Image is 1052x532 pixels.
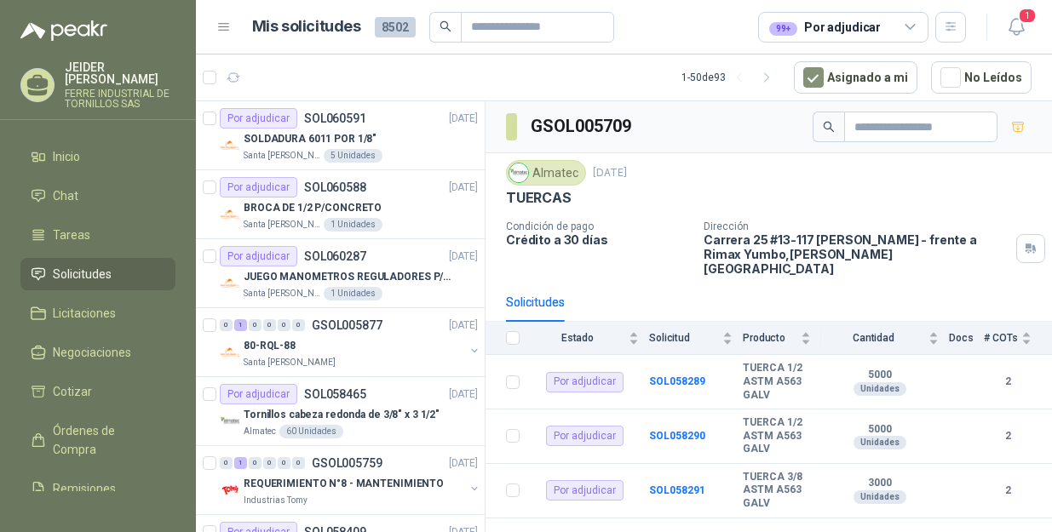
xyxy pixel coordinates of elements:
[821,332,925,344] span: Cantidad
[263,457,276,469] div: 0
[821,477,939,490] b: 3000
[984,483,1032,499] b: 2
[530,332,625,344] span: Estado
[506,232,690,247] p: Crédito a 30 días
[506,160,586,186] div: Almatec
[304,250,366,262] p: SOL060287
[931,61,1032,94] button: No Leídos
[244,218,320,232] p: Santa [PERSON_NAME]
[220,204,240,225] img: Company Logo
[1001,12,1032,43] button: 1
[20,219,175,251] a: Tareas
[20,140,175,173] a: Inicio
[65,61,175,85] p: JEIDER [PERSON_NAME]
[769,22,797,36] div: 99+
[234,319,247,331] div: 1
[244,269,456,285] p: JUEGO MANOMETROS REGULADORES P/OXIGENO
[196,239,485,308] a: Por adjudicarSOL060287[DATE] Company LogoJUEGO MANOMETROS REGULADORES P/OXIGENOSanta [PERSON_NAME...
[1018,8,1037,24] span: 1
[20,336,175,369] a: Negociaciones
[324,218,382,232] div: 1 Unidades
[854,382,906,396] div: Unidades
[743,322,821,355] th: Producto
[20,375,175,408] a: Cotizar
[278,319,290,331] div: 0
[244,425,276,438] p: Almatec
[244,200,382,216] p: BROCA DE 1/2 P/CONCRETO
[20,20,107,41] img: Logo peakr
[220,319,233,331] div: 0
[234,457,247,469] div: 1
[53,226,90,244] span: Tareas
[196,101,485,170] a: Por adjudicarSOL060591[DATE] Company LogoSOLDADURA 6011 POR 1/8"Santa [PERSON_NAME]5 Unidades
[375,17,416,37] span: 8502
[244,356,336,369] p: Santa [PERSON_NAME]
[949,322,984,355] th: Docs
[244,476,444,492] p: REQUERIMIENTO N°8 - MANTENIMIENTO
[312,457,382,469] p: GSOL005759
[53,304,116,323] span: Licitaciones
[794,61,917,94] button: Asignado a mi
[743,332,797,344] span: Producto
[704,220,1009,232] p: Dirección
[263,319,276,331] div: 0
[506,189,572,207] p: TUERCAS
[743,416,811,456] b: TUERCA 1/2 ASTM A563 GALV
[649,332,719,344] span: Solicitud
[769,18,881,37] div: Por adjudicar
[743,362,811,402] b: TUERCA 1/2 ASTM A563 GALV
[220,273,240,294] img: Company Logo
[449,249,478,265] p: [DATE]
[220,246,297,266] div: Por adjudicar
[681,64,780,91] div: 1 - 50 de 93
[449,386,478,403] p: [DATE]
[252,14,361,39] h1: Mis solicitudes
[821,369,939,382] b: 5000
[278,457,290,469] div: 0
[304,112,366,124] p: SOL060591
[506,220,690,232] p: Condición de pago
[449,455,478,472] p: [DATE]
[823,121,835,133] span: search
[249,319,262,331] div: 0
[196,377,485,446] a: Por adjudicarSOL058465[DATE] Company LogoTornillos cabeza redonda de 3/8" x 3 1/2"Almatec60 Unidades
[220,315,481,369] a: 0 1 0 0 0 0 GSOL005877[DATE] Company Logo80-RQL-88Santa [PERSON_NAME]
[649,484,705,496] b: SOL058291
[53,479,116,498] span: Remisiones
[304,181,366,193] p: SOL060588
[984,332,1018,344] span: # COTs
[65,89,175,109] p: FERRE INDUSTRIAL DE TORNILLOS SAS
[324,287,382,300] div: 1 Unidades
[20,258,175,290] a: Solicitudes
[440,20,451,32] span: search
[649,375,705,387] a: SOL058289
[53,382,92,401] span: Cotizar
[244,131,377,147] p: SOLDADURA 6011 POR 1/8"
[743,471,811,511] b: TUERCA 3/8 ASTM A563 GALV
[509,163,528,182] img: Company Logo
[854,436,906,449] div: Unidades
[649,322,743,355] th: Solicitud
[821,423,939,437] b: 5000
[292,457,305,469] div: 0
[530,322,649,355] th: Estado
[546,426,624,446] div: Por adjudicar
[312,319,382,331] p: GSOL005877
[220,411,240,432] img: Company Logo
[220,384,297,404] div: Por adjudicar
[292,319,305,331] div: 0
[854,490,906,504] div: Unidades
[593,165,627,181] p: [DATE]
[53,421,159,459] span: Órdenes de Compra
[279,425,343,438] div: 60 Unidades
[449,180,478,196] p: [DATE]
[449,317,478,334] p: [DATE]
[546,480,624,501] div: Por adjudicar
[649,430,705,442] a: SOL058290
[220,453,481,507] a: 0 1 0 0 0 0 GSOL005759[DATE] Company LogoREQUERIMIENTO N°8 - MANTENIMIENTOIndustrias Tomy
[220,457,233,469] div: 0
[20,297,175,329] a: Licitaciones
[244,407,440,423] p: Tornillos cabeza redonda de 3/8" x 3 1/2"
